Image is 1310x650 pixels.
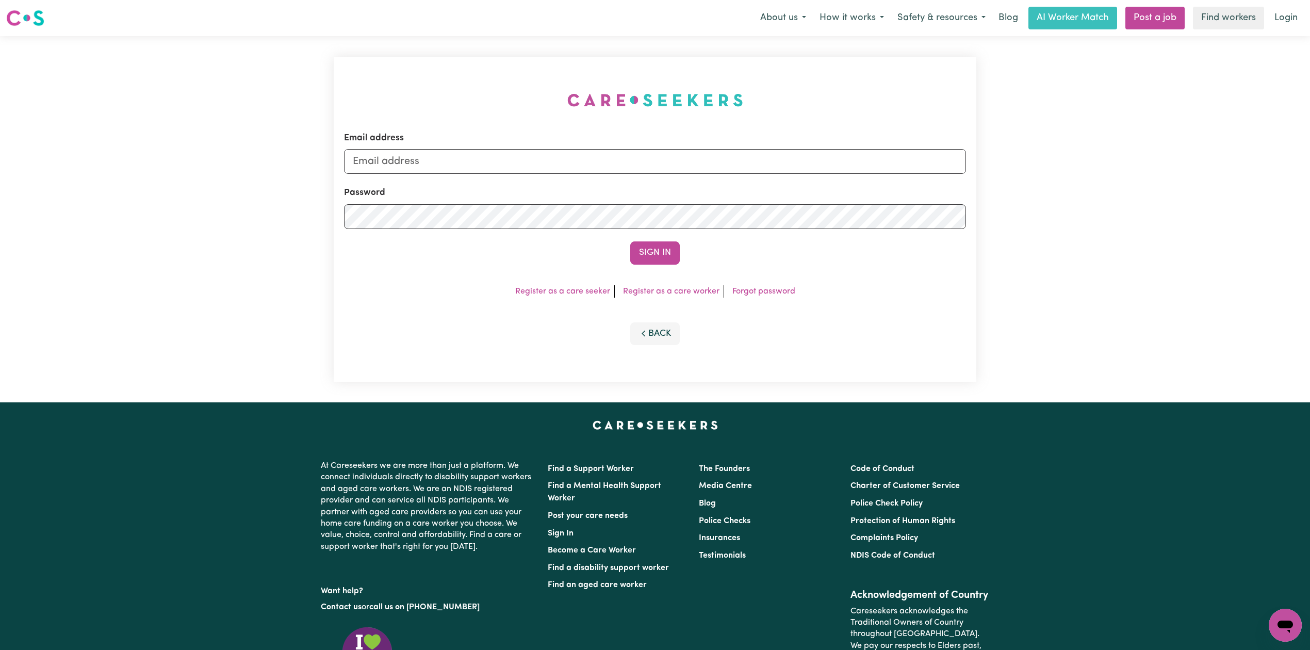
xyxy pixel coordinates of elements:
a: Forgot password [732,287,795,296]
a: Register as a care worker [623,287,719,296]
input: Email address [344,149,966,174]
p: At Careseekers we are more than just a platform. We connect individuals directly to disability su... [321,456,535,557]
img: Careseekers logo [6,9,44,27]
h2: Acknowledgement of Country [850,589,989,602]
a: Complaints Policy [850,534,918,542]
a: The Founders [699,465,750,473]
label: Email address [344,132,404,145]
a: Post a job [1125,7,1185,29]
a: Code of Conduct [850,465,914,473]
a: Insurances [699,534,740,542]
button: Back [630,322,680,345]
a: Blog [699,499,716,508]
a: NDIS Code of Conduct [850,551,935,560]
button: Sign In [630,241,680,264]
a: Police Check Policy [850,499,923,508]
a: Find a Mental Health Support Worker [548,482,661,502]
a: Careseekers home page [593,421,718,429]
a: Media Centre [699,482,752,490]
button: About us [754,7,813,29]
p: or [321,597,535,617]
a: Police Checks [699,517,750,525]
a: call us on [PHONE_NUMBER] [369,603,480,611]
a: Find a disability support worker [548,564,669,572]
p: Want help? [321,581,535,597]
a: Find an aged care worker [548,581,647,589]
a: Find workers [1193,7,1264,29]
iframe: Button to launch messaging window [1269,609,1302,642]
a: Protection of Human Rights [850,517,955,525]
a: AI Worker Match [1028,7,1117,29]
a: Post your care needs [548,512,628,520]
a: Careseekers logo [6,6,44,30]
a: Become a Care Worker [548,546,636,555]
a: Testimonials [699,551,746,560]
a: Find a Support Worker [548,465,634,473]
a: Login [1268,7,1304,29]
a: Register as a care seeker [515,287,610,296]
button: Safety & resources [891,7,992,29]
a: Charter of Customer Service [850,482,960,490]
a: Blog [992,7,1024,29]
button: How it works [813,7,891,29]
label: Password [344,186,385,200]
a: Sign In [548,529,574,538]
a: Contact us [321,603,362,611]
